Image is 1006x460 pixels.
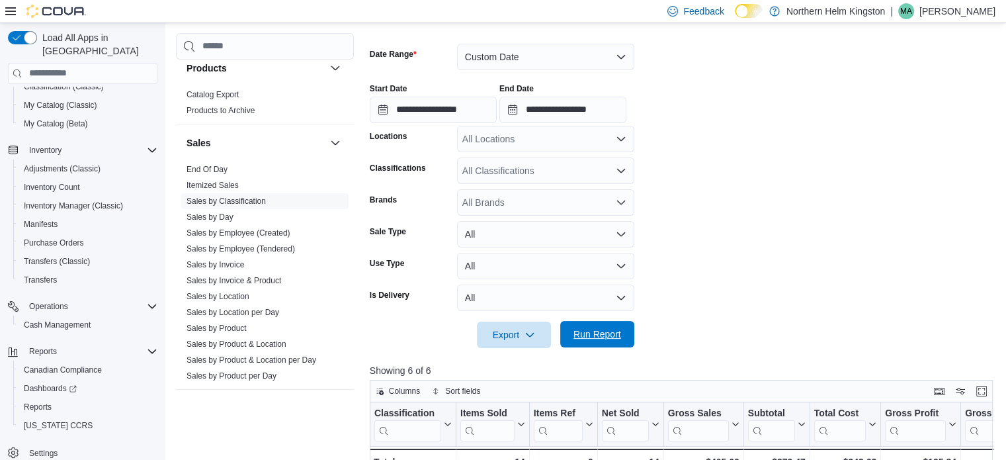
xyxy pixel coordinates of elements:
[24,201,123,211] span: Inventory Manager (Classic)
[683,5,724,18] span: Feedback
[370,49,417,60] label: Date Range
[24,163,101,174] span: Adjustments (Classic)
[187,180,239,191] span: Itemized Sales
[327,400,343,416] button: Taxes
[13,416,163,435] button: [US_STATE] CCRS
[890,3,893,19] p: |
[13,316,163,334] button: Cash Management
[327,135,343,151] button: Sales
[3,342,163,361] button: Reports
[460,407,515,420] div: Items Sold
[370,258,404,269] label: Use Type
[19,253,95,269] a: Transfers (Classic)
[187,259,244,270] span: Sales by Invoice
[885,407,956,441] button: Gross Profit
[24,100,97,111] span: My Catalog (Classic)
[19,179,85,195] a: Inventory Count
[885,407,946,441] div: Gross Profit
[457,285,634,311] button: All
[19,272,62,288] a: Transfers
[427,383,485,399] button: Sort fields
[187,90,239,99] a: Catalog Export
[952,383,968,399] button: Display options
[499,83,534,94] label: End Date
[24,256,90,267] span: Transfers (Classic)
[786,3,885,19] p: Northern Helm Kingston
[19,317,96,333] a: Cash Management
[24,383,77,394] span: Dashboards
[19,161,106,177] a: Adjustments (Classic)
[24,320,91,330] span: Cash Management
[374,407,452,441] button: Classification
[814,407,866,441] div: Total Cost
[534,407,593,441] button: Items Ref
[616,134,626,144] button: Open list of options
[187,371,276,381] span: Sales by Product per Day
[13,361,163,379] button: Canadian Compliance
[389,386,420,396] span: Columns
[668,407,729,420] div: Gross Sales
[370,290,409,300] label: Is Delivery
[19,235,89,251] a: Purchase Orders
[187,339,286,349] span: Sales by Product & Location
[457,44,634,70] button: Custom Date
[602,407,649,441] div: Net Sold
[19,198,157,214] span: Inventory Manager (Classic)
[187,89,239,100] span: Catalog Export
[19,216,157,232] span: Manifests
[534,407,583,420] div: Items Ref
[19,116,157,132] span: My Catalog (Beta)
[13,398,163,416] button: Reports
[374,407,441,420] div: Classification
[187,165,228,174] a: End Of Day
[327,60,343,76] button: Products
[931,383,947,399] button: Keyboard shortcuts
[919,3,995,19] p: [PERSON_NAME]
[187,402,212,415] h3: Taxes
[176,87,354,124] div: Products
[13,115,163,133] button: My Catalog (Beta)
[24,299,73,314] button: Operations
[974,383,989,399] button: Enter fullscreen
[13,215,163,234] button: Manifests
[19,97,103,113] a: My Catalog (Classic)
[19,79,109,95] a: Classification (Classic)
[19,253,157,269] span: Transfers (Classic)
[668,407,729,441] div: Gross Sales
[534,407,583,441] div: Items Ref
[19,235,157,251] span: Purchase Orders
[748,407,795,420] div: Subtotal
[885,407,946,420] div: Gross Profit
[445,386,480,396] span: Sort fields
[19,418,157,434] span: Washington CCRS
[29,145,62,156] span: Inventory
[24,142,67,158] button: Inventory
[29,448,58,459] span: Settings
[13,252,163,271] button: Transfers (Classic)
[370,131,407,142] label: Locations
[19,79,157,95] span: Classification (Classic)
[13,234,163,252] button: Purchase Orders
[485,322,543,348] span: Export
[187,105,255,116] span: Products to Archive
[187,136,211,150] h3: Sales
[13,197,163,215] button: Inventory Manager (Classic)
[735,4,763,18] input: Dark Mode
[19,317,157,333] span: Cash Management
[24,344,157,359] span: Reports
[477,322,551,348] button: Export
[187,228,290,238] span: Sales by Employee (Created)
[187,62,325,75] button: Products
[374,407,441,441] div: Classification
[3,141,163,160] button: Inventory
[19,161,157,177] span: Adjustments (Classic)
[19,399,57,415] a: Reports
[187,402,325,415] button: Taxes
[370,83,407,94] label: Start Date
[370,163,426,173] label: Classifications
[19,381,82,396] a: Dashboards
[370,364,999,377] p: Showing 6 of 6
[460,407,515,441] div: Items Sold
[187,196,266,207] span: Sales by Classification
[24,402,52,412] span: Reports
